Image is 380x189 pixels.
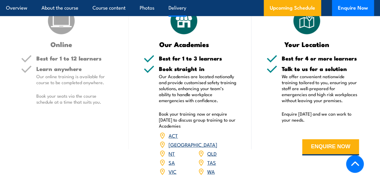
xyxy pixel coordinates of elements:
a: [GEOGRAPHIC_DATA] [169,141,217,148]
h3: Online [21,41,102,48]
a: VIC [169,168,176,175]
h5: Learn anywhere [36,66,114,72]
a: QLD [207,150,217,157]
h3: Our Academies [144,41,224,48]
a: NT [169,150,175,157]
h5: Best for 1 to 3 learners [159,55,236,61]
p: Our Academies are located nationally and provide customised safety training solutions, enhancing ... [159,73,236,103]
button: ENQUIRE NOW [302,139,359,155]
p: Enquire [DATE] and we can work to your needs. [282,111,359,123]
h5: Best for 1 to 12 learners [36,55,114,61]
a: ACT [169,132,178,139]
h5: Talk to us for a solution [282,66,359,72]
p: Book your training now or enquire [DATE] to discuss group training to our Academies [159,111,236,129]
p: Our online training is available for course to be completed anywhere. [36,73,114,85]
a: TAS [207,159,216,166]
p: We offer convenient nationwide training tailored to you, ensuring your staff are well-prepared fo... [282,73,359,103]
p: Book your seats via the course schedule at a time that suits you. [36,93,114,105]
h5: Best for 4 or more learners [282,55,359,61]
a: WA [207,168,215,175]
h3: Your Location [266,41,347,48]
a: SA [169,159,175,166]
h5: Book straight in [159,66,236,72]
